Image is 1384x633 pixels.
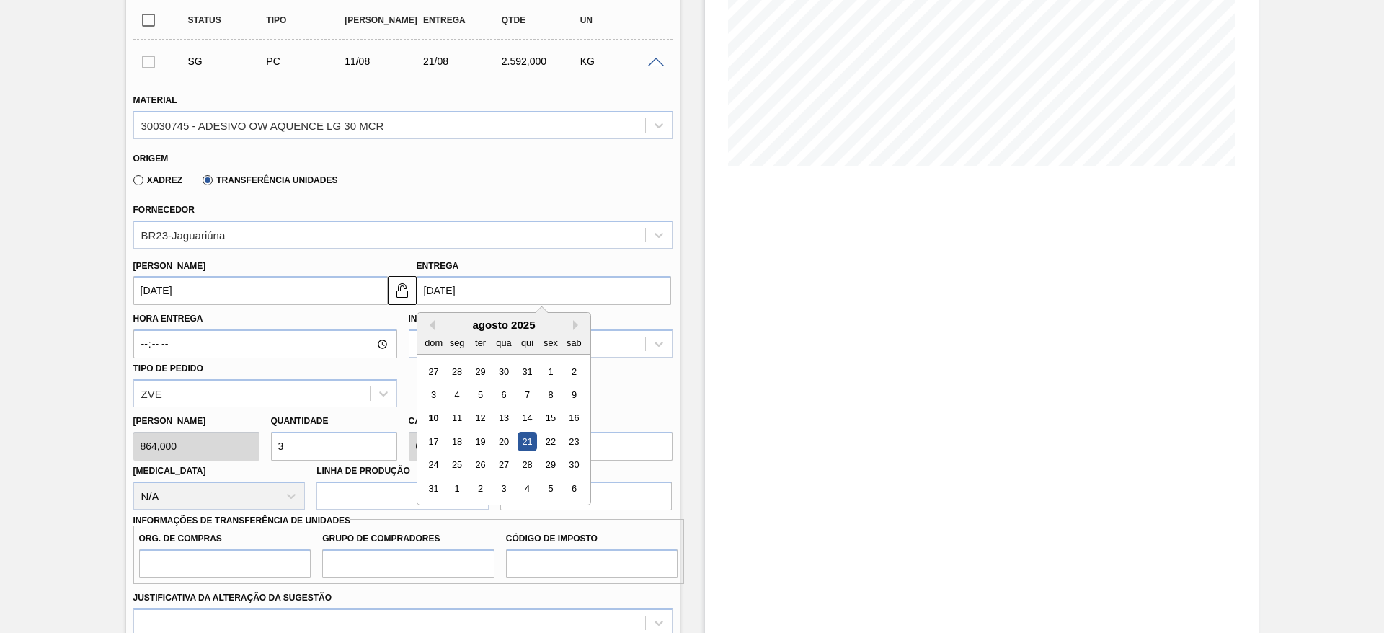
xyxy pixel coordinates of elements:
div: Choose segunda-feira, 4 de agosto de 2025 [447,385,466,404]
div: ZVE [141,387,162,399]
div: Status [185,15,272,25]
div: Choose domingo, 10 de agosto de 2025 [424,409,443,428]
div: Choose sábado, 2 de agosto de 2025 [564,362,583,381]
div: Choose quinta-feira, 21 de agosto de 2025 [517,432,536,451]
div: Entrega [420,15,507,25]
div: 11/08/2025 [341,56,428,67]
div: KG [577,56,664,67]
div: month 2025-08 [422,360,585,500]
div: Choose sábado, 23 de agosto de 2025 [564,432,583,451]
label: Xadrez [133,175,183,185]
div: Choose domingo, 27 de julho de 2025 [424,362,443,381]
div: Choose domingo, 24 de agosto de 2025 [424,456,443,475]
label: Grupo de Compradores [322,528,494,549]
label: Linha de Produção [316,466,410,476]
div: 30030745 - ADESIVO OW AQUENCE LG 30 MCR [141,119,384,131]
label: Fornecedor [133,205,195,215]
div: Choose quinta-feira, 14 de agosto de 2025 [517,409,536,428]
label: Carros [409,416,446,426]
button: Previous Month [425,320,435,330]
label: Informações de Transferência de Unidades [133,515,351,526]
div: Pedido de Compra [262,56,350,67]
div: Choose sexta-feira, 5 de setembro de 2025 [541,479,560,498]
div: Sugestão Criada [185,56,272,67]
div: [PERSON_NAME] [341,15,428,25]
div: qua [494,333,513,353]
label: Transferência Unidades [203,175,337,185]
div: Choose quinta-feira, 7 de agosto de 2025 [517,385,536,404]
div: Choose sábado, 9 de agosto de 2025 [564,385,583,404]
label: Quantidade [271,416,329,426]
div: ter [470,333,489,353]
div: Choose segunda-feira, 1 de setembro de 2025 [447,479,466,498]
div: Choose segunda-feira, 18 de agosto de 2025 [447,432,466,451]
div: Choose domingo, 31 de agosto de 2025 [424,479,443,498]
div: Choose quarta-feira, 6 de agosto de 2025 [494,385,513,404]
div: Choose domingo, 17 de agosto de 2025 [424,432,443,451]
div: 2.592,000 [498,56,585,67]
div: Choose terça-feira, 2 de setembro de 2025 [470,479,489,498]
div: Choose domingo, 3 de agosto de 2025 [424,385,443,404]
input: dd/mm/yyyy [133,276,388,305]
div: Choose segunda-feira, 25 de agosto de 2025 [447,456,466,475]
div: Tipo [262,15,350,25]
div: Choose sábado, 16 de agosto de 2025 [564,409,583,428]
div: Choose sexta-feira, 15 de agosto de 2025 [541,409,560,428]
label: Código de Imposto [506,528,678,549]
button: Next Month [573,320,583,330]
div: UN [577,15,664,25]
button: unlocked [388,276,417,305]
div: sex [541,333,560,353]
div: Choose sexta-feira, 22 de agosto de 2025 [541,432,560,451]
div: 21/08/2025 [420,56,507,67]
div: Choose sexta-feira, 1 de agosto de 2025 [541,362,560,381]
div: Choose terça-feira, 5 de agosto de 2025 [470,385,489,404]
div: dom [424,333,443,353]
label: [MEDICAL_DATA] [133,466,206,476]
label: [PERSON_NAME] [133,261,206,271]
div: seg [447,333,466,353]
div: Qtde [498,15,585,25]
div: Choose quarta-feira, 30 de julho de 2025 [494,362,513,381]
div: sab [564,333,583,353]
label: Org. de Compras [139,528,311,549]
div: Choose quinta-feira, 31 de julho de 2025 [517,362,536,381]
img: unlocked [394,282,411,299]
div: Choose quinta-feira, 28 de agosto de 2025 [517,456,536,475]
div: Choose sábado, 6 de setembro de 2025 [564,479,583,498]
div: Choose sábado, 30 de agosto de 2025 [564,456,583,475]
div: Choose terça-feira, 19 de agosto de 2025 [470,432,489,451]
input: dd/mm/yyyy [417,276,671,305]
div: Choose segunda-feira, 28 de julho de 2025 [447,362,466,381]
div: BR23-Jaguariúna [141,229,226,241]
label: Justificativa da Alteração da Sugestão [133,593,332,603]
div: Choose segunda-feira, 11 de agosto de 2025 [447,409,466,428]
div: qui [517,333,536,353]
div: Choose quarta-feira, 3 de setembro de 2025 [494,479,513,498]
label: [PERSON_NAME] [133,411,259,432]
div: Choose quarta-feira, 13 de agosto de 2025 [494,409,513,428]
div: Choose sexta-feira, 29 de agosto de 2025 [541,456,560,475]
div: Choose quarta-feira, 20 de agosto de 2025 [494,432,513,451]
label: Incoterm [409,314,455,324]
label: Tipo de pedido [133,363,203,373]
div: agosto 2025 [417,319,590,331]
div: Choose sexta-feira, 8 de agosto de 2025 [541,385,560,404]
div: Choose terça-feira, 29 de julho de 2025 [470,362,489,381]
div: Choose quarta-feira, 27 de agosto de 2025 [494,456,513,475]
label: Entrega [417,261,459,271]
div: Choose terça-feira, 12 de agosto de 2025 [470,409,489,428]
label: Hora Entrega [133,309,397,329]
div: Choose quinta-feira, 4 de setembro de 2025 [517,479,536,498]
div: Choose terça-feira, 26 de agosto de 2025 [470,456,489,475]
label: Origem [133,154,169,164]
label: Material [133,95,177,105]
